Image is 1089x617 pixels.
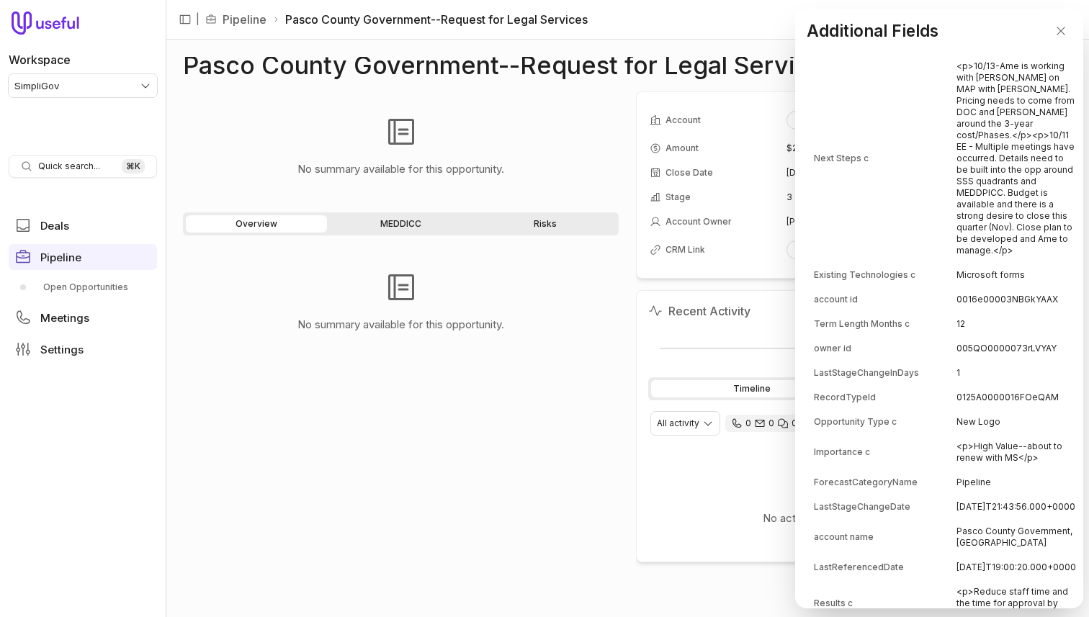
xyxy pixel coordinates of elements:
span: Results c [814,598,853,609]
td: Pasco County Government, [GEOGRAPHIC_DATA] [956,520,1076,554]
td: New Logo [956,410,1076,433]
td: <p>High Value--about to renew with MS</p> [956,435,1076,469]
span: account name [814,531,874,543]
span: LastReferencedDate [814,562,904,573]
span: ForecastCategoryName [814,477,918,488]
span: RecordTypeId [814,392,876,403]
span: Existing Technologies c [814,269,915,281]
span: Term Length Months c [814,318,910,330]
span: owner id [814,343,851,354]
td: [DATE]T19:00:20.000+0000 [956,556,1076,579]
span: Importance c [814,446,870,458]
td: Pipeline [956,471,1076,494]
button: Close [1050,20,1072,42]
span: Opportunity Type c [814,416,897,428]
td: [DATE]T21:43:56.000+0000 [956,495,1076,518]
td: Microsoft forms [956,264,1076,287]
td: <p>10/13-Ame is working with [PERSON_NAME] on MAP with [PERSON_NAME]. Pricing needs to come from ... [956,55,1076,262]
td: 1 [956,361,1076,384]
span: LastStageChangeDate [814,501,910,513]
span: account id [814,294,858,305]
span: LastStageChangeInDays [814,367,919,379]
td: 0016e00003NBGkYAAX [956,288,1076,311]
td: 12 [956,312,1076,335]
td: 005QO0000073rLVYAY [956,337,1076,360]
h2: Additional Fields [807,22,938,40]
span: Next Steps c [814,153,869,164]
td: 0125A0000016FOeQAM [956,386,1076,409]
